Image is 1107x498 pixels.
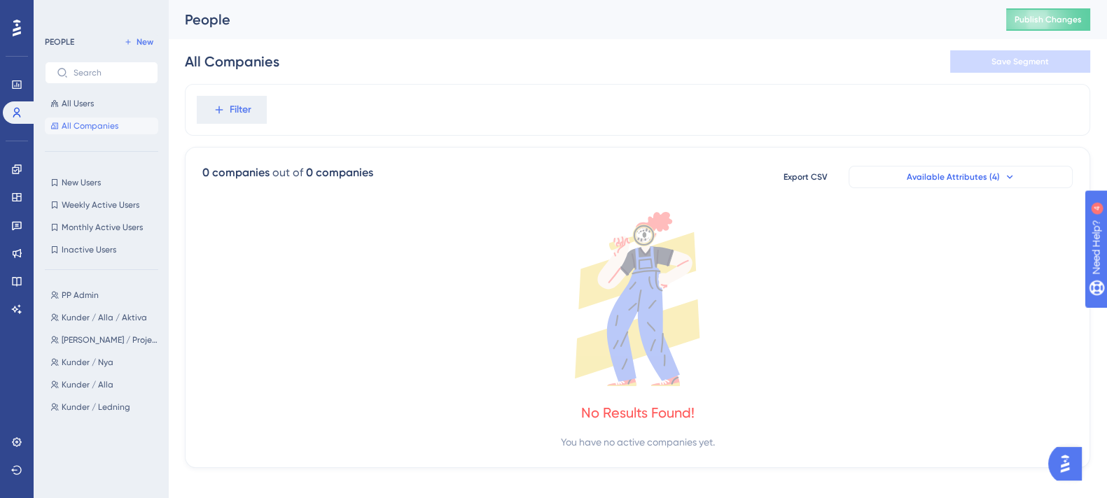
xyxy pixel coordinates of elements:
div: 0 companies [306,164,373,181]
span: Kunder / Nya [62,357,113,368]
div: People [185,10,971,29]
button: Available Attributes (4) [849,166,1073,188]
iframe: UserGuiding AI Assistant Launcher [1048,443,1090,485]
button: Filter [197,96,267,124]
button: New [119,34,158,50]
input: Search [74,68,146,78]
span: [PERSON_NAME] / Projektledare [62,334,161,346]
span: Save Segment [991,56,1049,67]
span: Weekly Active Users [62,199,139,211]
button: Save Segment [950,50,1090,73]
span: All Companies [62,120,118,131]
span: New Users [62,177,101,188]
div: All Companies [185,52,279,71]
span: Kunder / Alla / Aktiva [62,312,147,323]
span: Need Help? [33,3,88,20]
button: Kunder / Ledning [45,399,167,415]
div: You have no active companies yet. [561,434,715,450]
span: New [137,36,153,48]
span: Available Attributes (4) [907,171,1000,183]
button: Weekly Active Users [45,197,158,213]
span: Inactive Users [62,244,116,255]
button: Kunder / Alla [45,376,167,393]
button: Kunder / Nya [45,354,167,371]
button: Kunder / Alla / Aktiva [45,309,167,326]
button: Export CSV [770,166,840,188]
button: Monthly Active Users [45,219,158,236]
button: New Users [45,174,158,191]
span: All Users [62,98,94,109]
div: 0 companies [202,164,270,181]
span: Kunder / Ledning [62,401,130,413]
span: Kunder / Alla [62,379,113,390]
button: Inactive Users [45,241,158,258]
div: PEOPLE [45,36,74,48]
button: All Users [45,95,158,112]
div: No Results Found! [581,403,695,422]
span: Publish Changes [1015,14,1082,25]
div: out of [272,164,303,181]
button: All Companies [45,118,158,134]
span: Export CSV [784,171,828,183]
button: [PERSON_NAME] / Projektledare [45,332,167,348]
span: PP Admin [62,290,99,301]
span: Filter [230,101,251,118]
button: PP Admin [45,287,167,304]
span: Monthly Active Users [62,222,143,233]
div: 4 [97,7,102,18]
button: Publish Changes [1006,8,1090,31]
